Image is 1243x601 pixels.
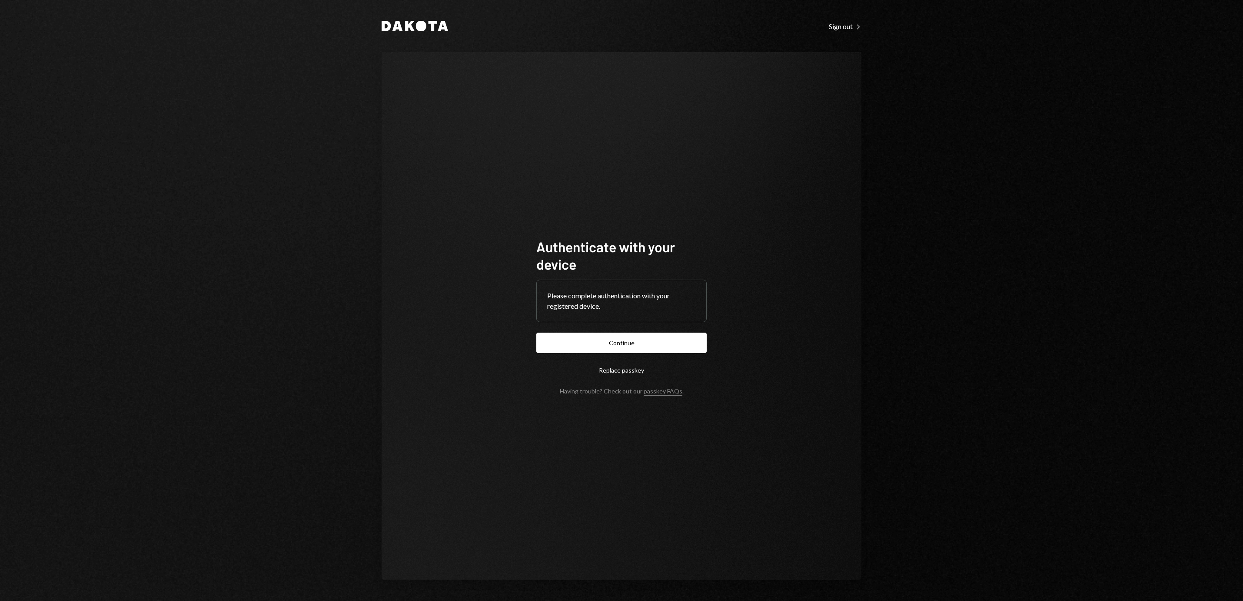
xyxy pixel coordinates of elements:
div: Having trouble? Check out our . [560,387,684,395]
h1: Authenticate with your device [536,238,707,273]
div: Sign out [829,22,861,31]
button: Replace passkey [536,360,707,380]
div: Please complete authentication with your registered device. [547,291,696,311]
a: Sign out [829,21,861,31]
button: Continue [536,333,707,353]
a: passkey FAQs [644,387,682,396]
